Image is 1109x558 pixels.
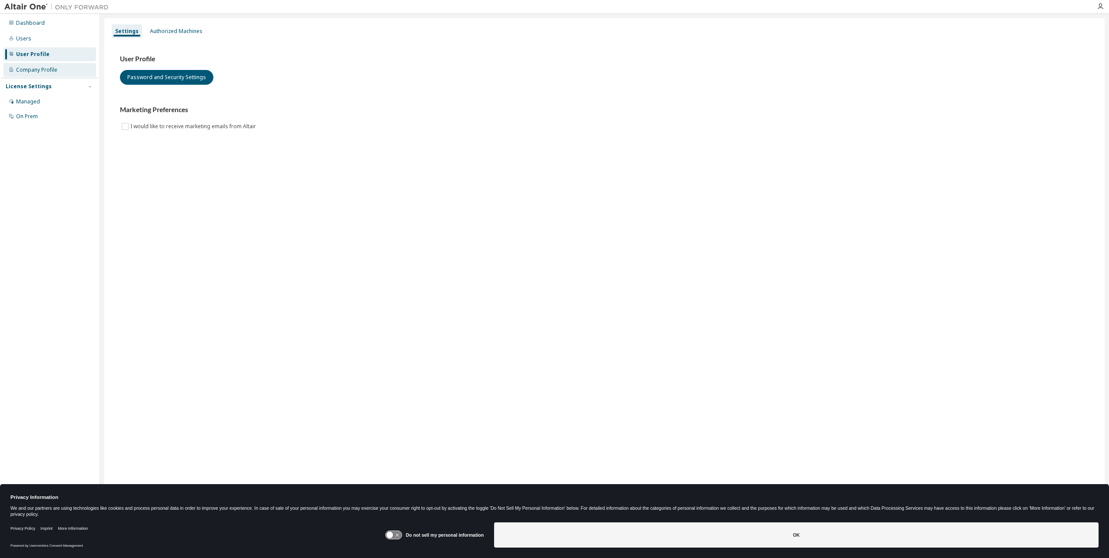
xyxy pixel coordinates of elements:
[16,20,45,27] div: Dashboard
[16,51,50,58] div: User Profile
[120,106,1089,114] h3: Marketing Preferences
[4,3,113,11] img: Altair One
[16,35,31,42] div: Users
[115,28,139,35] div: Settings
[16,66,57,73] div: Company Profile
[16,98,40,105] div: Managed
[120,55,1089,63] h3: User Profile
[130,121,258,132] label: I would like to receive marketing emails from Altair
[6,83,52,90] div: License Settings
[16,113,38,120] div: On Prem
[120,70,213,85] button: Password and Security Settings
[150,28,203,35] div: Authorized Machines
